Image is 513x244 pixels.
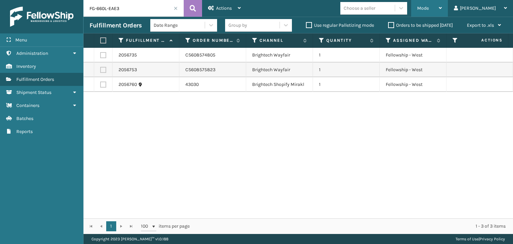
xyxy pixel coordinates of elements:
span: Administration [16,50,48,56]
span: Mode [417,5,429,11]
a: Privacy Policy [480,237,505,241]
div: Date Range [154,22,205,29]
div: Group by [228,22,247,29]
h3: Fulfillment Orders [90,21,142,29]
td: 1 [313,63,380,77]
a: 2056760 [119,81,137,88]
span: Shipment Status [16,90,51,95]
span: Batches [16,116,33,121]
span: 100 [141,223,151,230]
span: Reports [16,129,33,134]
span: Inventory [16,64,36,69]
td: CS608574805 [179,48,246,63]
td: Brightech Wayfair [246,63,313,77]
p: Copyright 2023 [PERSON_NAME]™ v 1.0.188 [92,234,168,244]
label: Orders to be shipped [DATE] [388,22,453,28]
label: Fulfillment Order Id [126,37,166,43]
td: 43030 [179,77,246,92]
div: | [456,234,505,244]
span: Menu [15,37,27,43]
td: Fellowship - West [380,77,447,92]
div: 1 - 3 of 3 items [199,223,506,230]
td: Brightech Wayfair [246,48,313,63]
td: Fellowship - West [380,48,447,63]
td: 1 [313,77,380,92]
span: Actions [460,35,507,46]
td: Fellowship - West [380,63,447,77]
label: Channel [260,37,300,43]
a: Terms of Use [456,237,479,241]
td: CS608575823 [179,63,246,77]
label: Order Number [193,37,233,43]
span: Fulfillment Orders [16,77,54,82]
span: Actions [216,5,232,11]
td: Brightech Shopify Mirakl [246,77,313,92]
td: 1 [313,48,380,63]
a: 2056735 [119,52,137,58]
span: Containers [16,103,39,108]
a: 1 [106,221,116,231]
label: Assigned Warehouse [393,37,434,43]
label: Use regular Palletizing mode [306,22,374,28]
span: Export to .xls [467,22,494,28]
div: Choose a seller [344,5,375,12]
span: items per page [141,221,190,231]
label: Quantity [326,37,367,43]
a: 2056753 [119,67,137,73]
img: logo [10,7,73,27]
